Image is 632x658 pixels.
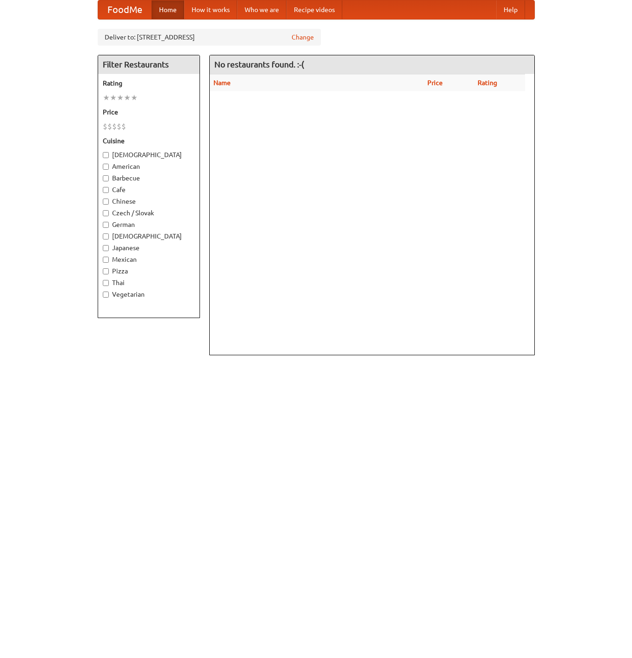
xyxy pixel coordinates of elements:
[103,173,195,183] label: Barbecue
[117,93,124,103] li: ★
[103,93,110,103] li: ★
[103,266,195,276] label: Pizza
[117,121,121,132] li: $
[103,79,195,88] h5: Rating
[427,79,443,86] a: Price
[103,199,109,205] input: Chinese
[103,136,195,146] h5: Cuisine
[103,278,195,287] label: Thai
[292,33,314,42] a: Change
[103,210,109,216] input: Czech / Slovak
[103,268,109,274] input: Pizza
[184,0,237,19] a: How it works
[103,152,109,158] input: [DEMOGRAPHIC_DATA]
[103,197,195,206] label: Chinese
[237,0,286,19] a: Who we are
[121,121,126,132] li: $
[103,150,195,160] label: [DEMOGRAPHIC_DATA]
[103,185,195,194] label: Cafe
[103,243,195,253] label: Japanese
[103,280,109,286] input: Thai
[286,0,342,19] a: Recipe videos
[103,220,195,229] label: German
[103,222,109,228] input: German
[103,257,109,263] input: Mexican
[107,121,112,132] li: $
[124,93,131,103] li: ★
[103,290,195,299] label: Vegetarian
[98,55,200,74] h4: Filter Restaurants
[103,162,195,171] label: American
[110,93,117,103] li: ★
[103,187,109,193] input: Cafe
[103,107,195,117] h5: Price
[103,175,109,181] input: Barbecue
[112,121,117,132] li: $
[152,0,184,19] a: Home
[131,93,138,103] li: ★
[103,208,195,218] label: Czech / Slovak
[98,29,321,46] div: Deliver to: [STREET_ADDRESS]
[478,79,497,86] a: Rating
[103,121,107,132] li: $
[213,79,231,86] a: Name
[98,0,152,19] a: FoodMe
[103,233,109,239] input: [DEMOGRAPHIC_DATA]
[103,255,195,264] label: Mexican
[103,164,109,170] input: American
[214,60,304,69] ng-pluralize: No restaurants found. :-(
[103,245,109,251] input: Japanese
[103,292,109,298] input: Vegetarian
[496,0,525,19] a: Help
[103,232,195,241] label: [DEMOGRAPHIC_DATA]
